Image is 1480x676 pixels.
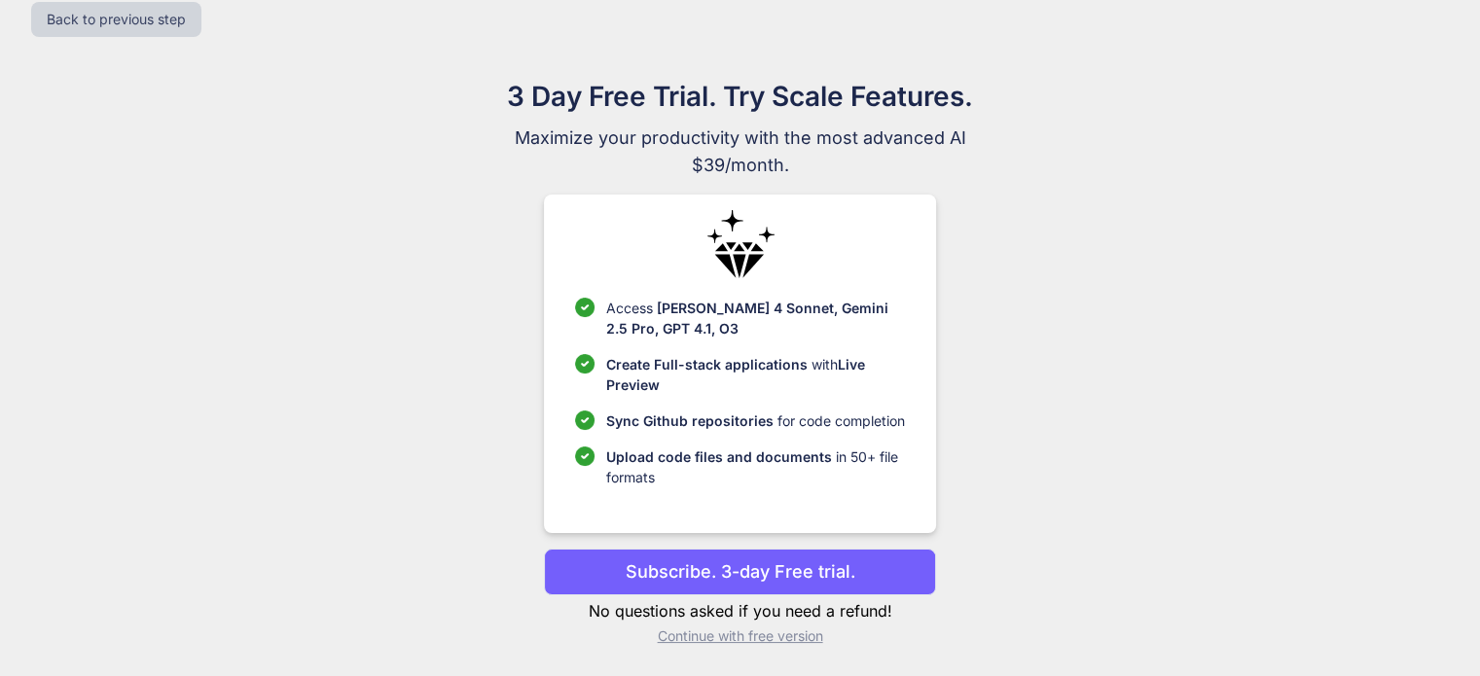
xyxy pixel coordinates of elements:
[414,76,1067,117] h1: 3 Day Free Trial. Try Scale Features.
[575,446,595,466] img: checklist
[544,599,936,623] p: No questions asked if you need a refund!
[414,125,1067,152] span: Maximize your productivity with the most advanced AI
[606,412,774,429] span: Sync Github repositories
[606,446,905,487] p: in 50+ file formats
[606,410,905,431] p: for code completion
[31,2,201,37] button: Back to previous step
[606,356,812,373] span: Create Full-stack applications
[606,300,888,337] span: [PERSON_NAME] 4 Sonnet, Gemini 2.5 Pro, GPT 4.1, O3
[575,410,595,430] img: checklist
[544,626,936,646] p: Continue with free version
[575,354,595,374] img: checklist
[606,354,905,395] p: with
[606,298,905,338] p: Access
[626,558,855,585] p: Subscribe. 3-day Free trial.
[544,549,936,595] button: Subscribe. 3-day Free trial.
[414,152,1067,179] span: $39/month.
[575,298,595,317] img: checklist
[606,448,832,465] span: Upload code files and documents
